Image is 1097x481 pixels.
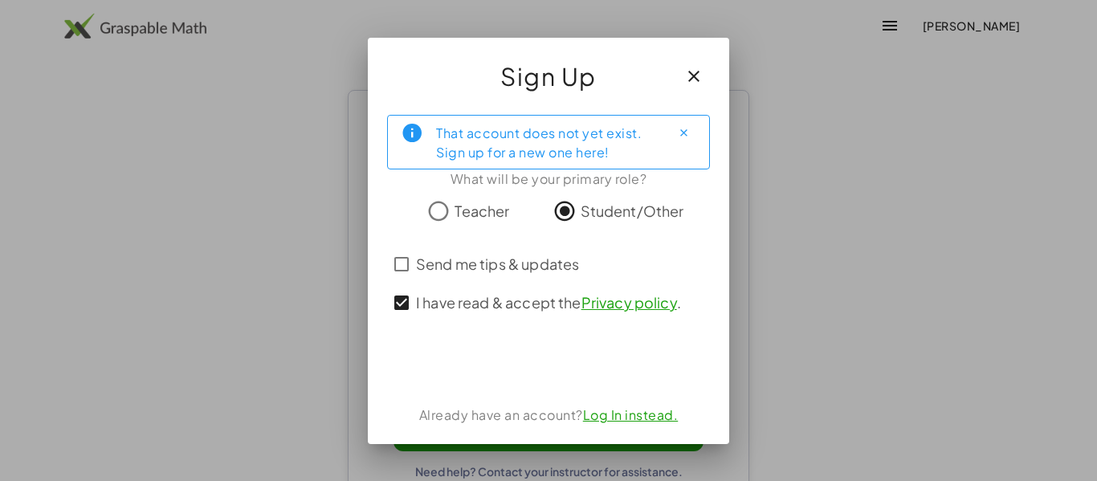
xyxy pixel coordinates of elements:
a: Privacy policy [581,293,677,312]
div: Already have an account? [387,406,710,425]
div: That account does not yet exist. Sign up for a new one here! [436,122,658,162]
span: I have read & accept the . [416,291,681,313]
span: Student/Other [581,200,684,222]
button: Close [671,120,696,146]
span: Send me tips & updates [416,253,579,275]
span: Sign Up [500,57,597,96]
iframe: Sign in with Google Button [460,346,637,381]
span: Teacher [455,200,509,222]
div: What will be your primary role? [387,169,710,189]
a: Log In instead. [583,406,679,423]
